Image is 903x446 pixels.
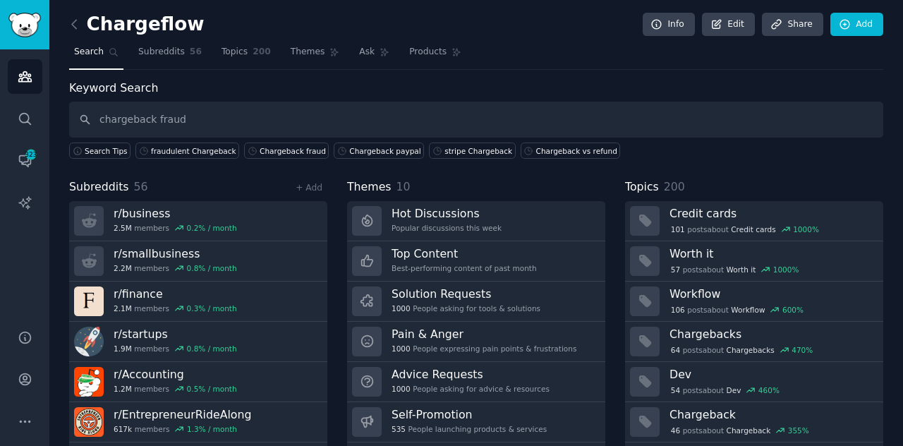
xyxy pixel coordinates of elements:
a: Ask [354,41,394,70]
div: Chargeback vs refund [536,146,617,156]
div: 1.3 % / month [187,424,237,434]
span: Themes [347,179,392,196]
div: 0.8 % / month [187,263,237,273]
a: Chargebacks64postsaboutChargebacks470% [625,322,883,362]
h3: Self-Promotion [392,407,547,422]
a: Search [69,41,123,70]
a: r/EntrepreneurRideAlong617kmembers1.3% / month [69,402,327,442]
div: post s about [669,344,814,356]
a: Info [643,13,695,37]
span: Chargeback [727,426,771,435]
span: Subreddits [138,46,185,59]
h3: Dev [669,367,873,382]
div: stripe Chargeback [444,146,512,156]
span: Subreddits [69,179,129,196]
div: Popular discussions this week [392,223,502,233]
img: startups [74,327,104,356]
h3: Pain & Anger [392,327,576,342]
span: 617k [114,424,132,434]
span: Products [409,46,447,59]
div: post s about [669,384,781,397]
span: Worth it [727,265,756,275]
button: Search Tips [69,143,131,159]
div: 0.3 % / month [187,303,237,313]
h3: Chargebacks [669,327,873,342]
h3: r/ finance [114,287,237,301]
span: 46 [671,426,680,435]
span: 106 [671,305,685,315]
a: + Add [296,183,322,193]
span: Search Tips [85,146,128,156]
a: r/business2.5Mmembers0.2% / month [69,201,327,241]
a: fraudulent Chargeback [135,143,239,159]
a: Add [830,13,883,37]
a: r/finance2.1Mmembers0.3% / month [69,282,327,322]
span: 1000 [392,344,411,354]
div: members [114,424,251,434]
span: Search [74,46,104,59]
div: 0.2 % / month [187,223,237,233]
a: Subreddits56 [133,41,207,70]
span: 200 [253,46,271,59]
h3: Advice Requests [392,367,550,382]
div: post s about [669,223,820,236]
img: GummySearch logo [8,13,41,37]
div: 470 % [792,345,813,355]
span: Themes [291,46,325,59]
span: 56 [134,180,148,193]
a: Top ContentBest-performing content of past month [347,241,605,282]
a: stripe Chargeback [429,143,515,159]
span: 200 [664,180,685,193]
span: 323 [25,150,37,159]
span: 2.1M [114,303,132,313]
span: 57 [671,265,680,275]
a: Self-Promotion535People launching products & services [347,402,605,442]
h3: r/ EntrepreneurRideAlong [114,407,251,422]
a: Share [762,13,823,37]
span: Credit cards [731,224,775,234]
span: 1000 [392,384,411,394]
img: EntrepreneurRideAlong [74,407,104,437]
a: Hot DiscussionsPopular discussions this week [347,201,605,241]
a: Pain & Anger1000People expressing pain points & frustrations [347,322,605,362]
label: Keyword Search [69,81,158,95]
a: Dev54postsaboutDev460% [625,362,883,402]
span: Workflow [731,305,765,315]
span: 535 [392,424,406,434]
div: People launching products & services [392,424,547,434]
div: members [114,344,237,354]
div: members [114,263,237,273]
a: Edit [702,13,755,37]
input: Keyword search in audience [69,102,883,138]
span: 1.2M [114,384,132,394]
a: Chargeback paypal [334,143,424,159]
span: Chargebacks [727,345,775,355]
h3: r/ startups [114,327,237,342]
div: 1000 % [793,224,819,234]
a: Worth it57postsaboutWorth it1000% [625,241,883,282]
span: 101 [671,224,685,234]
h3: r/ smallbusiness [114,246,237,261]
div: Best-performing content of past month [392,263,537,273]
a: Topics200 [217,41,276,70]
div: 1000 % [773,265,799,275]
div: members [114,384,237,394]
img: finance [74,287,104,316]
h3: Chargeback [669,407,873,422]
span: 54 [671,385,680,395]
h3: Top Content [392,246,537,261]
span: Topics [625,179,659,196]
div: 0.8 % / month [187,344,237,354]
a: Workflow106postsaboutWorkflow600% [625,282,883,322]
div: People asking for tools & solutions [392,303,540,313]
div: Chargeback paypal [349,146,420,156]
a: Chargeback46postsaboutChargeback355% [625,402,883,442]
div: 460 % [758,385,780,395]
div: 600 % [782,305,804,315]
h3: r/ business [114,206,237,221]
span: Topics [222,46,248,59]
span: 56 [190,46,202,59]
div: fraudulent Chargeback [151,146,236,156]
div: People expressing pain points & frustrations [392,344,576,354]
div: members [114,303,237,313]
